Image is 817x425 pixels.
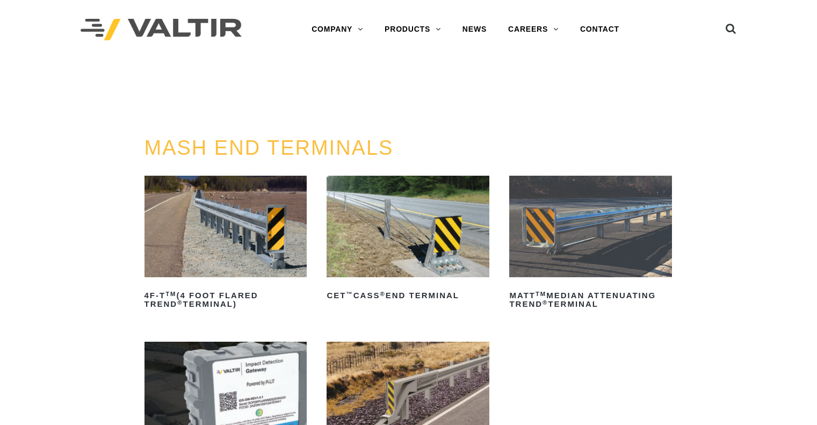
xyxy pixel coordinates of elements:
sup: TM [165,291,176,297]
a: PRODUCTS [374,19,452,40]
a: MATTTMMedian Attenuating TREND®Terminal [509,176,672,313]
h2: CET CASS End Terminal [327,287,489,304]
a: NEWS [452,19,497,40]
sup: ® [177,299,183,306]
h2: 4F-T (4 Foot Flared TREND Terminal) [144,287,307,313]
sup: ® [543,299,548,306]
sup: ® [380,291,385,297]
a: MASH END TERMINALS [144,136,394,159]
h2: MATT Median Attenuating TREND Terminal [509,287,672,313]
a: CET™CASS®End Terminal [327,176,489,304]
a: COMPANY [301,19,374,40]
sup: ™ [346,291,353,297]
sup: TM [536,291,546,297]
a: CAREERS [497,19,569,40]
a: CONTACT [569,19,630,40]
img: Valtir [81,19,242,41]
a: 4F-TTM(4 Foot Flared TREND®Terminal) [144,176,307,313]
